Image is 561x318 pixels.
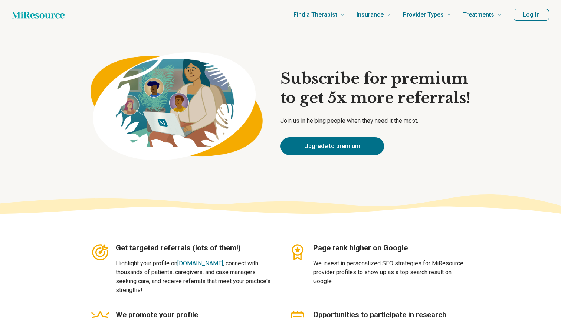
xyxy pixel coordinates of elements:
button: Log In [514,9,549,21]
p: Join us in helping people when they need it the most. [280,117,470,125]
a: Upgrade to premium [280,137,384,155]
span: Insurance [357,10,384,20]
p: We invest in personalized SEO strategies for MiResource provider profiles to show up as a top sea... [313,259,470,286]
p: Highlight your profile on , connect with thousands of patients, caregivers, and case managers see... [116,259,273,295]
a: [DOMAIN_NAME] [177,260,223,267]
a: Home page [12,7,65,22]
span: Provider Types [403,10,444,20]
h3: Get targeted referrals (lots of them!) [116,243,273,253]
h3: Page rank higher on Google [313,243,470,253]
span: Treatments [463,10,494,20]
h1: Subscribe for premium to get 5x more referrals! [280,69,470,108]
span: Find a Therapist [293,10,337,20]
